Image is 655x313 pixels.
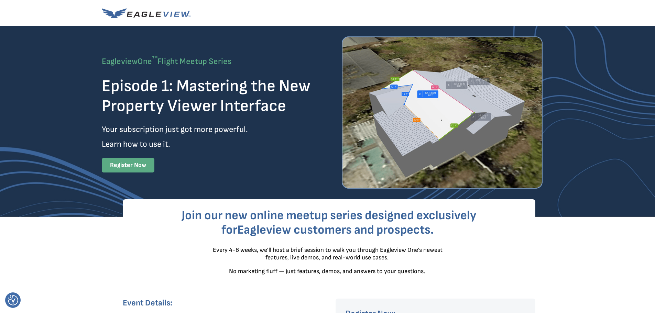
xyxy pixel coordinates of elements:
span: Every 4-6 weeks, we’ll host a brief session to walk you through Eagleview One’s newest features, ... [213,246,443,261]
span: Eagleview [102,56,138,66]
span: Flight Meetup Series [157,56,231,66]
span: Episode 1: Mastering the New Property Viewer Interface [102,76,310,116]
span: Join our new online meetup series designed exclusively for [182,208,476,237]
span: No marketing fluff — just features, demos, and answers to your questions. [229,267,425,275]
span: One [138,56,157,66]
img: Revisit consent button [8,295,18,305]
strong: Register Now [110,161,146,169]
span: Learn how to use it. [102,139,170,149]
span: Your subscription just got more powerful. [102,124,248,134]
img: Drone flying over a multi-family home [342,36,543,189]
span: Event Details: [123,298,172,308]
a: Register Now [102,158,154,172]
span: Eagleview customers and prospects. [237,223,434,237]
button: Consent Preferences [8,295,18,305]
sup: ™ [152,55,157,63]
